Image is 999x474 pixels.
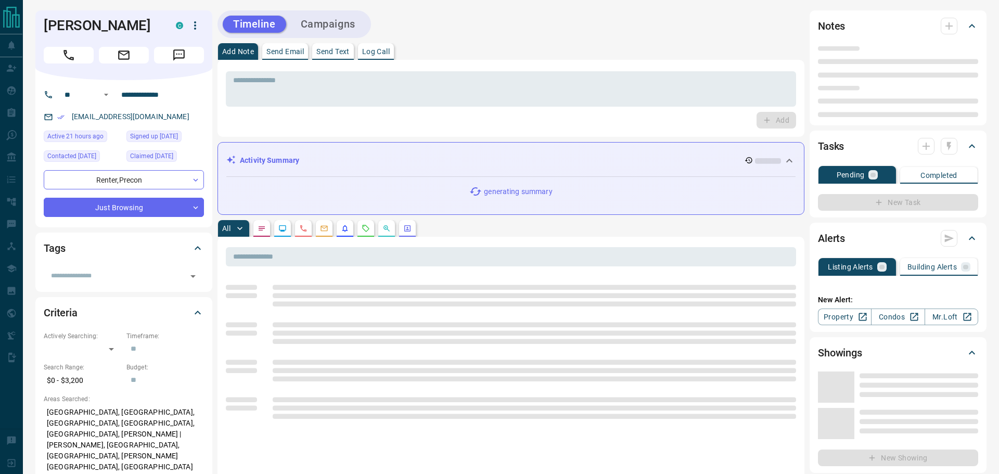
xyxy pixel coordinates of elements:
[920,172,957,179] p: Completed
[99,47,149,63] span: Email
[126,331,204,341] p: Timeframe:
[44,131,121,145] div: Mon Sep 15 2025
[44,17,160,34] h1: [PERSON_NAME]
[818,230,845,247] h2: Alerts
[100,88,112,101] button: Open
[44,198,204,217] div: Just Browsing
[818,294,978,305] p: New Alert:
[222,48,254,55] p: Add Note
[44,372,121,389] p: $0 - $3,200
[828,263,873,271] p: Listing Alerts
[818,18,845,34] h2: Notes
[484,186,552,197] p: generating summary
[925,309,978,325] a: Mr.Loft
[226,151,796,170] div: Activity Summary
[47,151,96,161] span: Contacted [DATE]
[223,16,286,33] button: Timeline
[126,150,204,165] div: Mon Dec 26 2022
[818,340,978,365] div: Showings
[126,363,204,372] p: Budget:
[837,171,865,178] p: Pending
[57,113,65,121] svg: Email Verified
[44,394,204,404] p: Areas Searched:
[47,131,104,142] span: Active 21 hours ago
[299,224,308,233] svg: Calls
[44,300,204,325] div: Criteria
[222,225,230,232] p: All
[818,14,978,39] div: Notes
[316,48,350,55] p: Send Text
[44,331,121,341] p: Actively Searching:
[320,224,328,233] svg: Emails
[362,48,390,55] p: Log Call
[186,269,200,284] button: Open
[44,236,204,261] div: Tags
[126,131,204,145] div: Mon Dec 26 2022
[72,112,189,121] a: [EMAIL_ADDRESS][DOMAIN_NAME]
[907,263,957,271] p: Building Alerts
[341,224,349,233] svg: Listing Alerts
[818,226,978,251] div: Alerts
[176,22,183,29] div: condos.ca
[44,150,121,165] div: Mon Aug 19 2024
[44,170,204,189] div: Renter , Precon
[44,240,65,257] h2: Tags
[278,224,287,233] svg: Lead Browsing Activity
[240,155,299,166] p: Activity Summary
[818,309,872,325] a: Property
[44,363,121,372] p: Search Range:
[362,224,370,233] svg: Requests
[154,47,204,63] span: Message
[818,134,978,159] div: Tasks
[290,16,366,33] button: Campaigns
[818,138,844,155] h2: Tasks
[44,47,94,63] span: Call
[130,151,173,161] span: Claimed [DATE]
[266,48,304,55] p: Send Email
[382,224,391,233] svg: Opportunities
[130,131,178,142] span: Signed up [DATE]
[818,344,862,361] h2: Showings
[403,224,412,233] svg: Agent Actions
[258,224,266,233] svg: Notes
[44,304,78,321] h2: Criteria
[871,309,925,325] a: Condos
